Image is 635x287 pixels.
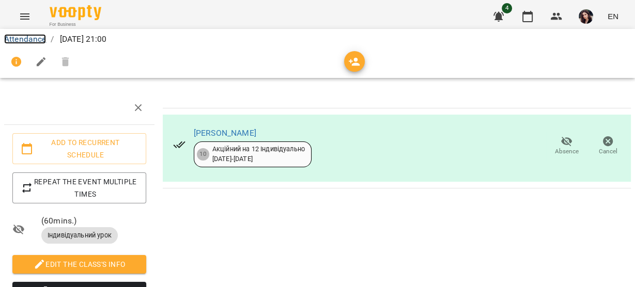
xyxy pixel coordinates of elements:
span: Cancel [599,147,617,156]
button: Absence [546,132,587,161]
div: 10 [197,148,209,161]
p: [DATE] 21:00 [58,33,107,45]
span: Add to recurrent schedule [21,136,138,161]
span: ( 60 mins. ) [41,215,146,227]
button: Cancel [587,132,629,161]
span: Індивідуальний урок [41,231,118,240]
img: Voopty Logo [50,5,101,20]
a: [PERSON_NAME] [194,128,256,138]
button: EN [603,7,623,26]
span: EN [608,11,618,22]
img: 510309f666da13b420957bb22b21c8b5.jpg [579,9,593,24]
button: Edit the class's Info [12,255,146,274]
button: Menu [12,4,37,29]
nav: breadcrumb [4,33,631,45]
span: Edit the class's Info [21,258,138,270]
button: Add to recurrent schedule [12,133,146,164]
div: Акційний на 12 Індивідуально [DATE] - [DATE] [212,145,305,164]
span: For Business [50,21,101,28]
span: 4 [502,3,512,13]
button: Repeat the event multiple times [12,172,146,203]
li: / [50,33,53,45]
a: Attendance [4,34,46,44]
span: Repeat the event multiple times [21,176,138,200]
span: Absence [555,147,579,156]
